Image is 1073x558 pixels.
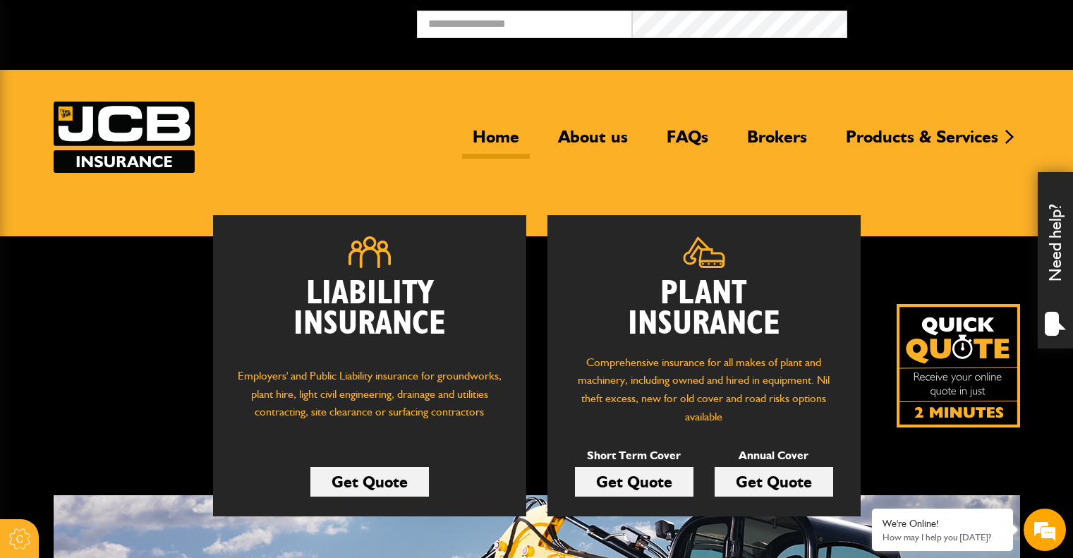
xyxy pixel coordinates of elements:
[575,467,693,497] a: Get Quote
[897,304,1020,427] a: Get your insurance quote isn just 2-minutes
[569,279,839,339] h2: Plant Insurance
[715,467,833,497] a: Get Quote
[462,126,530,159] a: Home
[1038,172,1073,348] div: Need help?
[883,532,1002,542] p: How may I help you today?
[310,467,429,497] a: Get Quote
[835,126,1009,159] a: Products & Services
[575,447,693,465] p: Short Term Cover
[736,126,818,159] a: Brokers
[715,447,833,465] p: Annual Cover
[234,279,505,353] h2: Liability Insurance
[897,304,1020,427] img: Quick Quote
[234,367,505,435] p: Employers' and Public Liability insurance for groundworks, plant hire, light civil engineering, d...
[656,126,719,159] a: FAQs
[883,518,1002,530] div: We're Online!
[547,126,638,159] a: About us
[569,353,839,425] p: Comprehensive insurance for all makes of plant and machinery, including owned and hired in equipm...
[54,102,195,173] img: JCB Insurance Services logo
[847,11,1062,32] button: Broker Login
[54,102,195,173] a: JCB Insurance Services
